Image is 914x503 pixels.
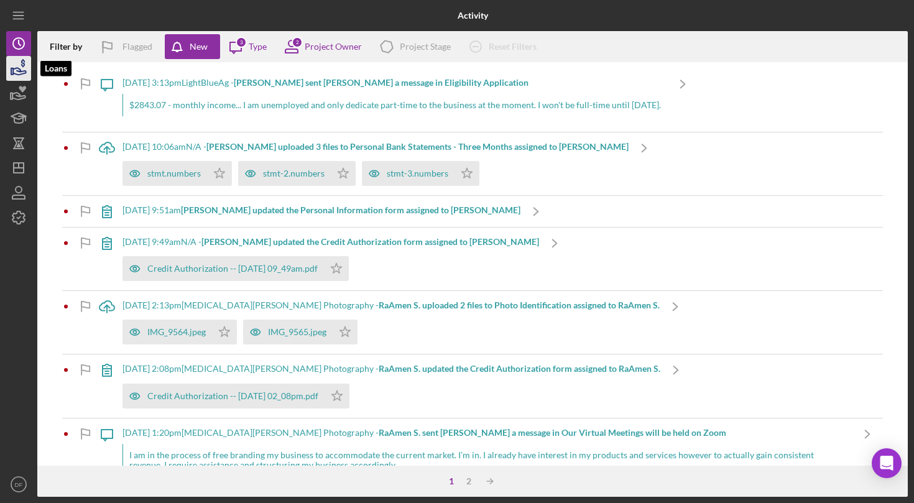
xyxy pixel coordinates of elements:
b: [PERSON_NAME] updated the Personal Information form assigned to [PERSON_NAME] [181,205,520,215]
b: [PERSON_NAME] updated the Credit Authorization form assigned to [PERSON_NAME] [201,236,539,247]
div: Filter by [50,42,91,52]
b: RaAmen S. sent [PERSON_NAME] a message in Our Virtual Meetings will be held on Zoom [379,427,726,438]
div: [DATE] 2:13pm [MEDICAL_DATA][PERSON_NAME] Photography - [122,300,660,310]
button: stmt-3.numbers [362,161,479,186]
div: [DATE] 3:13pm LightBlueAg - [122,78,667,88]
button: New [165,34,220,59]
button: DF [6,472,31,497]
a: [DATE] 2:13pm[MEDICAL_DATA][PERSON_NAME] Photography -RaAmen S. uploaded 2 files to Photo Identif... [91,291,691,354]
div: Project Owner [305,42,362,52]
div: [DATE] 10:06am N/A - [122,142,629,152]
b: [PERSON_NAME] sent [PERSON_NAME] a message in Eligibility Application [234,77,529,88]
div: IMG_9565.jpeg [268,327,326,337]
div: stmt-2.numbers [263,168,325,178]
div: stmt.numbers [147,168,201,178]
a: [DATE] 2:08pm[MEDICAL_DATA][PERSON_NAME] Photography -RaAmen S. updated the Credit Authorization ... [91,354,691,417]
div: Type [249,42,267,52]
div: 2 [292,37,303,48]
div: 2 [460,476,478,486]
a: [DATE] 10:06amN/A -[PERSON_NAME] uploaded 3 files to Personal Bank Statements - Three Months assi... [91,132,660,195]
div: Open Intercom Messenger [872,448,902,478]
b: Activity [458,11,488,21]
button: Credit Authorization -- [DATE] 02_08pm.pdf [122,384,349,408]
div: [DATE] 9:49am N/A - [122,237,539,247]
button: stmt-2.numbers [238,161,356,186]
text: DF [15,481,23,488]
div: $2843.07 - monthly income... I am unemployed and only dedicate part-time to the business at the m... [122,94,667,116]
button: Flagged [91,34,165,59]
div: Credit Authorization -- [DATE] 09_49am.pdf [147,264,318,274]
button: Reset Filters [460,34,549,59]
a: [DATE] 9:49amN/A -[PERSON_NAME] updated the Credit Authorization form assigned to [PERSON_NAME]Cr... [91,228,570,290]
div: Flagged [122,34,152,59]
div: Credit Authorization -- [DATE] 02_08pm.pdf [147,391,318,401]
a: [DATE] 1:20pm[MEDICAL_DATA][PERSON_NAME] Photography -RaAmen S. sent [PERSON_NAME] a message in O... [91,418,883,492]
div: Reset Filters [489,34,537,59]
div: 1 [443,476,460,486]
div: I am in the process of free branding my business to accommodate the current market. I’m in. I alr... [122,444,852,476]
button: IMG_9564.jpeg [122,320,237,344]
div: Project Stage [400,42,451,52]
div: 3 [236,37,247,48]
div: [DATE] 2:08pm [MEDICAL_DATA][PERSON_NAME] Photography - [122,364,660,374]
a: [DATE] 9:51am[PERSON_NAME] updated the Personal Information form assigned to [PERSON_NAME] [91,196,552,227]
div: stmt-3.numbers [387,168,448,178]
div: IMG_9564.jpeg [147,327,206,337]
div: [DATE] 9:51am [122,205,520,215]
button: stmt.numbers [122,161,232,186]
b: [PERSON_NAME] uploaded 3 files to Personal Bank Statements - Three Months assigned to [PERSON_NAME] [206,141,629,152]
b: RaAmen S. updated the Credit Authorization form assigned to RaAmen S. [379,363,660,374]
button: Credit Authorization -- [DATE] 09_49am.pdf [122,256,349,281]
button: IMG_9565.jpeg [243,320,358,344]
div: [DATE] 1:20pm [MEDICAL_DATA][PERSON_NAME] Photography - [122,428,852,438]
div: New [190,34,208,59]
b: RaAmen S. uploaded 2 files to Photo Identification assigned to RaAmen S. [379,300,660,310]
a: [DATE] 3:13pmLightBlueAg -[PERSON_NAME] sent [PERSON_NAME] a message in Eligibility Application$2... [91,68,698,132]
